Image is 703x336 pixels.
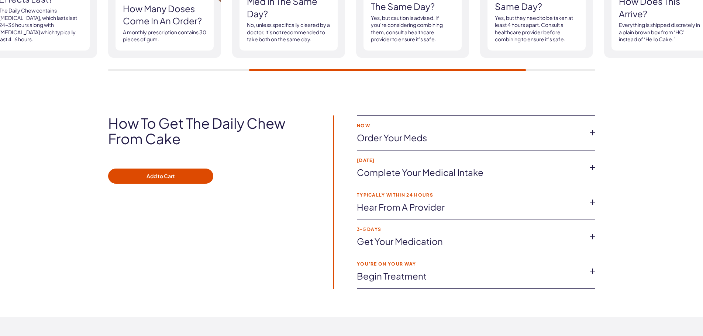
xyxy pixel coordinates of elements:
strong: You’re on your way [357,261,583,266]
h3: How many doses come in an order? [123,3,206,27]
a: Complete your medical intake [357,166,583,179]
a: Get Your Medication [357,235,583,248]
a: Begin treatment [357,270,583,283]
p: Yes, but caution is advised. If you’re considering combining them, consult a healthcare provider ... [371,14,454,43]
strong: Typically within 24 hours [357,193,583,197]
p: Yes, but they need to be taken at least 4 hours apart. Consult a healthcare provider before combi... [495,14,578,43]
strong: 3-5 Days [357,227,583,232]
strong: NOW [357,123,583,128]
p: A monthly prescription contains 30 pieces of gum. [123,29,206,43]
button: Add to Cart [108,169,213,184]
p: No, unless specifically cleared by a doctor, it’s not recommended to take both on the same day. [247,21,330,43]
h2: How to get The Daily Chew from Cake [108,115,313,146]
a: Order Your meds [357,132,583,144]
strong: [DATE] [357,158,583,163]
a: Hear From a Provider [357,201,583,214]
p: Everything is shipped discretely in a plain brown box from ‘HC’ instead of ‘Hello Cake.’ [619,21,702,43]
